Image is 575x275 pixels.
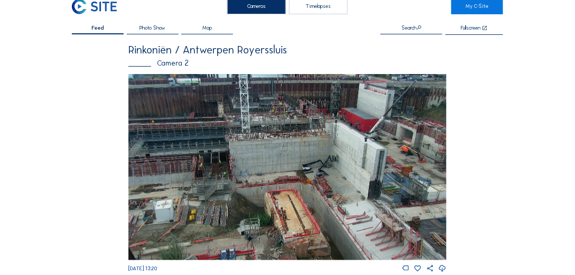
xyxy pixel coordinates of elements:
[461,25,481,31] div: Fullscreen
[202,25,212,31] span: Map
[140,25,165,31] span: Photo Show
[91,25,104,31] span: Feed
[128,265,157,272] span: [DATE] 13:20
[128,74,447,261] img: Image
[128,44,447,55] div: Rinkoniën / Antwerpen Royerssluis
[402,25,422,31] div: Search
[128,60,447,67] div: Camera 2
